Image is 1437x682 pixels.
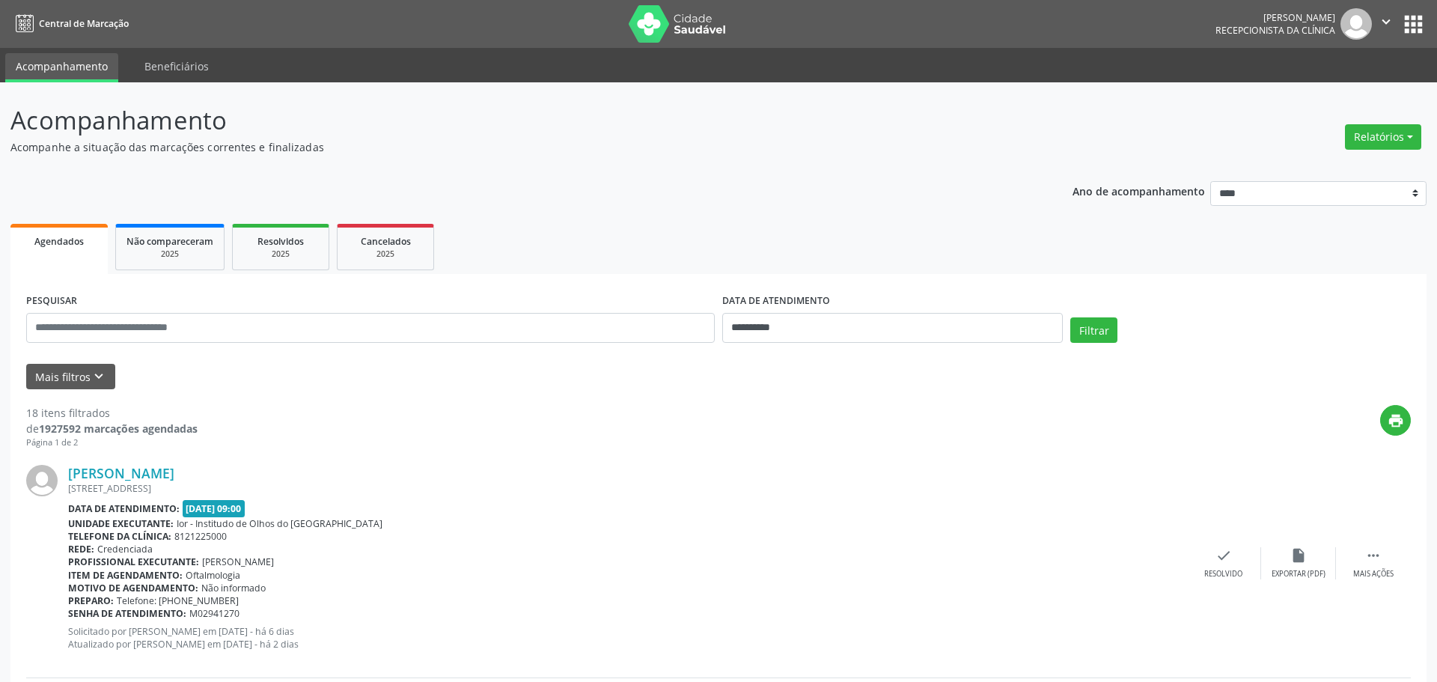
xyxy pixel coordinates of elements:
[186,569,240,582] span: Oftalmologia
[68,569,183,582] b: Item de agendamento:
[68,543,94,555] b: Rede:
[134,53,219,79] a: Beneficiários
[26,364,115,390] button: Mais filtroskeyboard_arrow_down
[68,555,199,568] b: Profissional executante:
[68,582,198,594] b: Motivo de agendamento:
[348,249,423,260] div: 2025
[68,517,174,530] b: Unidade executante:
[202,555,274,568] span: [PERSON_NAME]
[1365,547,1382,564] i: 
[1372,8,1400,40] button: 
[39,17,129,30] span: Central de Marcação
[361,235,411,248] span: Cancelados
[1272,569,1325,579] div: Exportar (PDF)
[26,465,58,496] img: img
[68,530,171,543] b: Telefone da clínica:
[1290,547,1307,564] i: insert_drive_file
[97,543,153,555] span: Credenciada
[39,421,198,436] strong: 1927592 marcações agendadas
[34,235,84,248] span: Agendados
[1204,569,1242,579] div: Resolvido
[126,249,213,260] div: 2025
[1345,124,1421,150] button: Relatórios
[1340,8,1372,40] img: img
[177,517,382,530] span: Ior - Institudo de Olhos do [GEOGRAPHIC_DATA]
[1378,13,1394,30] i: 
[201,582,266,594] span: Não informado
[1070,317,1117,343] button: Filtrar
[10,11,129,36] a: Central de Marcação
[1215,547,1232,564] i: check
[68,502,180,515] b: Data de atendimento:
[10,102,1001,139] p: Acompanhamento
[1388,412,1404,429] i: print
[126,235,213,248] span: Não compareceram
[183,500,245,517] span: [DATE] 09:00
[257,235,304,248] span: Resolvidos
[189,607,239,620] span: M02941270
[1380,405,1411,436] button: print
[91,368,107,385] i: keyboard_arrow_down
[1400,11,1427,37] button: apps
[1215,11,1335,24] div: [PERSON_NAME]
[68,482,1186,495] div: [STREET_ADDRESS]
[10,139,1001,155] p: Acompanhe a situação das marcações correntes e finalizadas
[174,530,227,543] span: 8121225000
[26,436,198,449] div: Página 1 de 2
[117,594,239,607] span: Telefone: [PHONE_NUMBER]
[26,421,198,436] div: de
[68,594,114,607] b: Preparo:
[68,607,186,620] b: Senha de atendimento:
[243,249,318,260] div: 2025
[68,625,1186,651] p: Solicitado por [PERSON_NAME] em [DATE] - há 6 dias Atualizado por [PERSON_NAME] em [DATE] - há 2 ...
[1353,569,1394,579] div: Mais ações
[5,53,118,82] a: Acompanhamento
[26,290,77,313] label: PESQUISAR
[722,290,830,313] label: DATA DE ATENDIMENTO
[26,405,198,421] div: 18 itens filtrados
[1215,24,1335,37] span: Recepcionista da clínica
[1073,181,1205,200] p: Ano de acompanhamento
[68,465,174,481] a: [PERSON_NAME]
